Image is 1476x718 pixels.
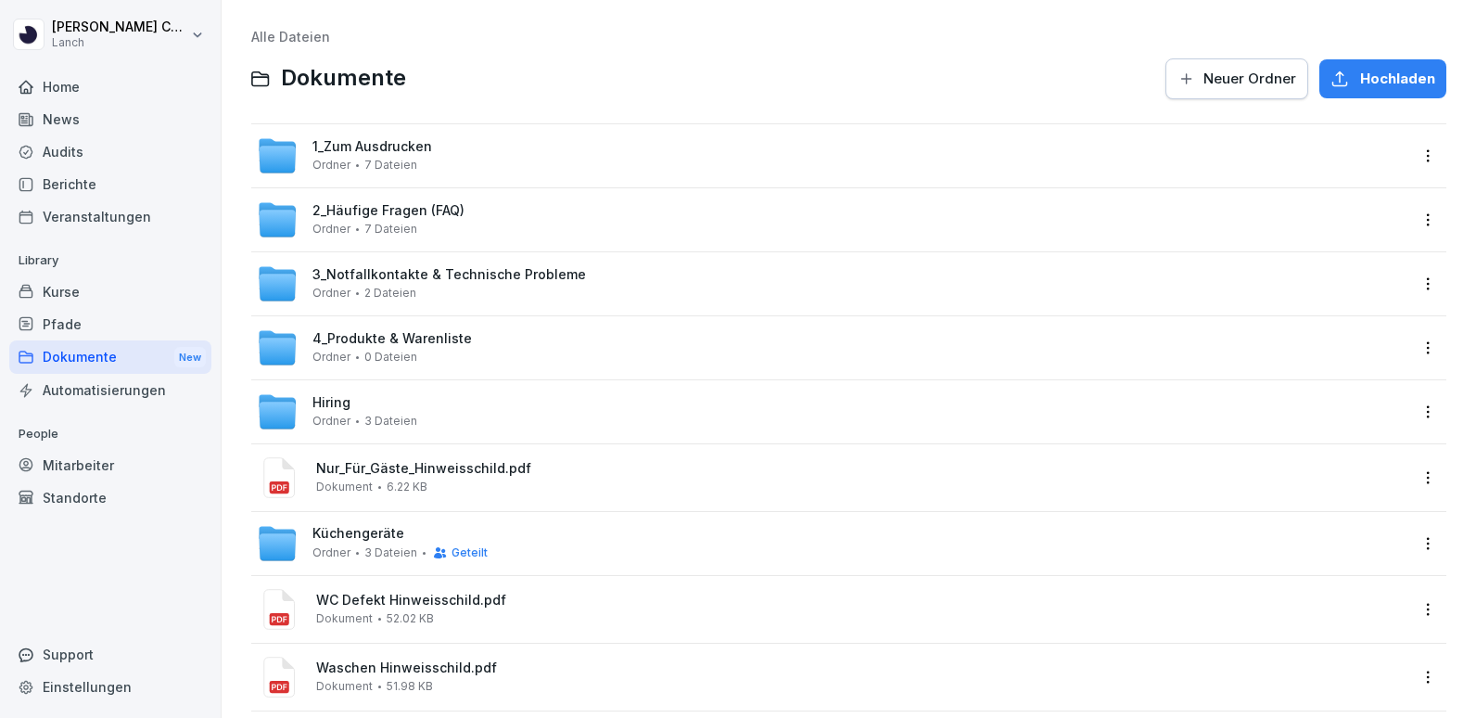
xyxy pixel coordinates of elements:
[9,449,211,481] a: Mitarbeiter
[312,139,432,155] span: 1_Zum Ausdrucken
[312,223,350,236] span: Ordner
[257,327,1407,368] a: 4_Produkte & WarenlisteOrdner0 Dateien
[9,103,211,135] a: News
[257,523,1407,564] a: KüchengeräteOrdner3 DateienGeteilt
[257,391,1407,432] a: HiringOrdner3 Dateien
[1203,69,1296,89] span: Neuer Ordner
[281,65,406,92] span: Dokumente
[387,481,427,494] span: 6.22 KB
[452,546,488,559] span: Geteilt
[9,168,211,200] a: Berichte
[364,159,417,172] span: 7 Dateien
[312,526,404,542] span: Küchengeräte
[312,395,350,411] span: Hiring
[9,374,211,406] a: Automatisierungen
[316,481,373,494] span: Dokument
[312,203,464,219] span: 2_Häufige Fragen (FAQ)
[312,267,586,283] span: 3_Notfallkontakte & Technische Probleme
[364,546,417,559] span: 3 Dateien
[9,135,211,168] a: Audits
[312,415,350,428] span: Ordner
[1165,58,1308,99] button: Neuer Ordner
[52,19,187,35] p: [PERSON_NAME] Cancillieri
[174,347,206,368] div: New
[9,419,211,449] p: People
[251,29,330,45] a: Alle Dateien
[9,308,211,340] a: Pfade
[364,223,417,236] span: 7 Dateien
[312,287,350,300] span: Ordner
[316,461,1407,477] span: Nur_Für_Gäste_Hinweisschild.pdf
[316,612,373,625] span: Dokument
[9,276,211,308] a: Kurse
[364,351,417,364] span: 0 Dateien
[257,135,1407,176] a: 1_Zum AusdruckenOrdner7 Dateien
[9,638,211,671] div: Support
[9,340,211,375] div: Dokumente
[257,263,1407,304] a: 3_Notfallkontakte & Technische ProblemeOrdner2 Dateien
[387,680,433,693] span: 51.98 KB
[364,287,416,300] span: 2 Dateien
[9,481,211,514] a: Standorte
[312,546,350,559] span: Ordner
[1319,59,1446,98] button: Hochladen
[387,612,434,625] span: 52.02 KB
[9,671,211,703] a: Einstellungen
[312,331,472,347] span: 4_Produkte & Warenliste
[9,246,211,276] p: Library
[52,36,187,49] p: Lanch
[1360,69,1435,89] span: Hochladen
[9,71,211,103] a: Home
[316,593,1407,609] span: WC Defekt Hinweisschild.pdf
[257,199,1407,240] a: 2_Häufige Fragen (FAQ)Ordner7 Dateien
[312,351,350,364] span: Ordner
[9,200,211,233] a: Veranstaltungen
[316,660,1407,676] span: Waschen Hinweisschild.pdf
[364,415,417,428] span: 3 Dateien
[9,340,211,375] a: DokumenteNew
[316,680,373,693] span: Dokument
[312,159,350,172] span: Ordner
